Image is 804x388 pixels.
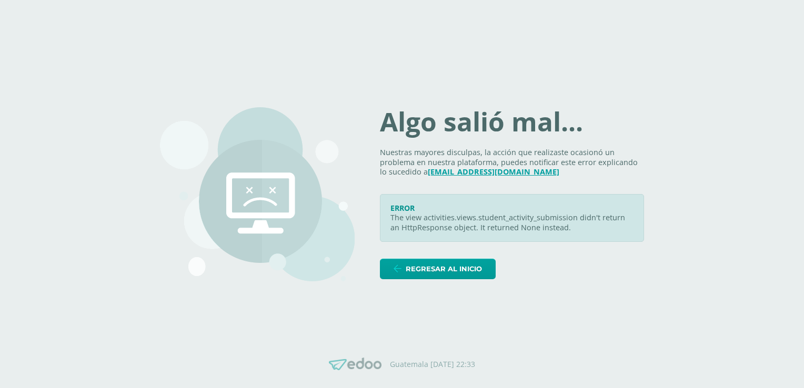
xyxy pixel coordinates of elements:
p: Nuestras mayores disculpas, la acción que realizaste ocasionó un problema en nuestra plataforma, ... [380,148,644,177]
h1: Algo salió mal... [380,109,644,135]
p: The view activities.views.student_activity_submission didn't return an HttpResponse object. It re... [390,213,634,232]
p: Guatemala [DATE] 22:33 [390,360,475,369]
span: ERROR [390,203,415,213]
a: [EMAIL_ADDRESS][DOMAIN_NAME] [428,167,559,177]
img: Edoo [329,358,381,371]
span: Regresar al inicio [406,259,482,279]
a: Regresar al inicio [380,259,496,279]
img: 500.png [160,107,355,281]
